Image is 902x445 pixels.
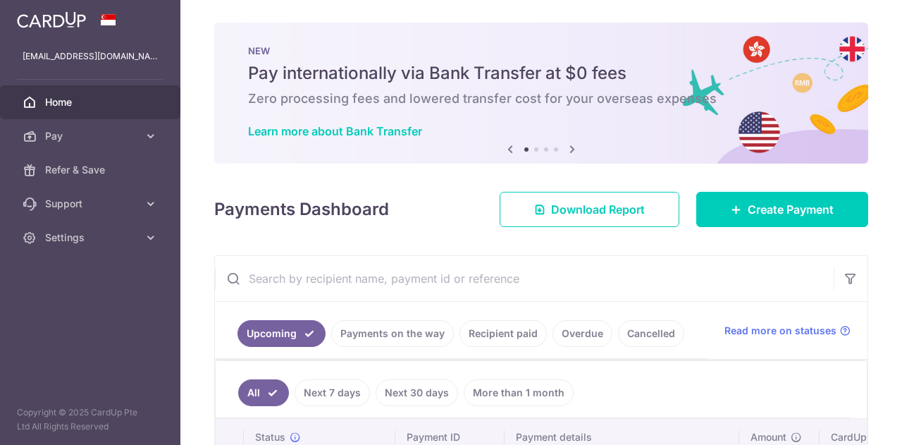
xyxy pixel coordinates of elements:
[255,430,285,444] span: Status
[214,197,389,222] h4: Payments Dashboard
[248,45,834,56] p: NEW
[696,192,868,227] a: Create Payment
[500,192,679,227] a: Download Report
[724,324,836,338] span: Read more on statuses
[551,201,645,218] span: Download Report
[552,320,612,347] a: Overdue
[17,11,86,28] img: CardUp
[215,256,834,301] input: Search by recipient name, payment id or reference
[248,90,834,107] h6: Zero processing fees and lowered transfer cost for your overseas expenses
[295,379,370,406] a: Next 7 days
[459,320,547,347] a: Recipient paid
[45,231,138,245] span: Settings
[23,49,158,63] p: [EMAIL_ADDRESS][DOMAIN_NAME]
[464,379,574,406] a: More than 1 month
[45,95,138,109] span: Home
[248,62,834,85] h5: Pay internationally via Bank Transfer at $0 fees
[750,430,786,444] span: Amount
[214,23,868,164] img: Bank transfer banner
[45,163,138,177] span: Refer & Save
[45,129,138,143] span: Pay
[831,430,884,444] span: CardUp fee
[724,324,851,338] a: Read more on statuses
[45,197,138,211] span: Support
[248,124,422,138] a: Learn more about Bank Transfer
[618,320,684,347] a: Cancelled
[331,320,454,347] a: Payments on the way
[237,320,326,347] a: Upcoming
[376,379,458,406] a: Next 30 days
[748,201,834,218] span: Create Payment
[238,379,289,406] a: All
